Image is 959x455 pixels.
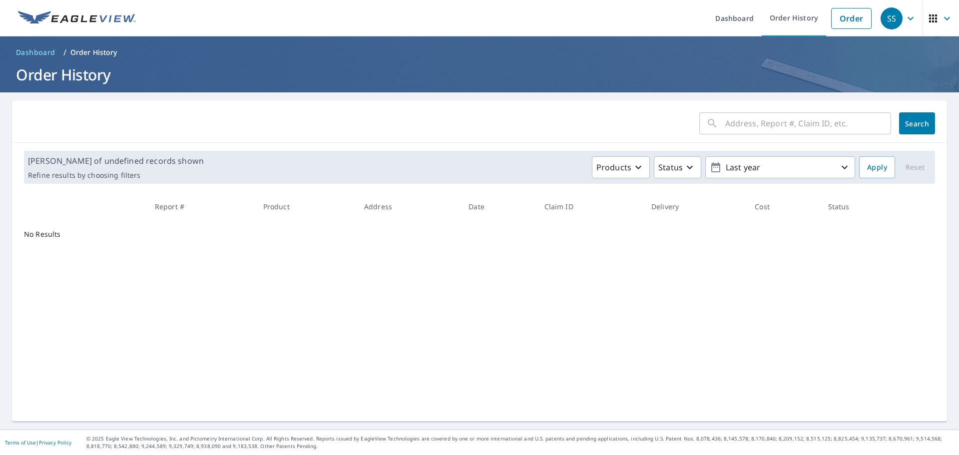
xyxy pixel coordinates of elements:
th: Date [461,192,536,221]
img: EV Logo [18,11,136,26]
th: Product [255,192,356,221]
h1: Order History [12,64,947,85]
button: Last year [705,156,855,178]
a: Terms of Use [5,439,36,446]
div: SS [881,7,903,29]
a: Dashboard [12,44,59,60]
li: / [63,46,66,58]
p: Products [596,161,631,173]
button: Apply [859,156,895,178]
th: Cost [747,192,820,221]
button: Products [592,156,650,178]
td: No Results [12,221,147,247]
p: | [5,440,71,446]
p: [PERSON_NAME] of undefined records shown [28,155,204,167]
th: Status [820,192,909,221]
p: Status [658,161,683,173]
nav: breadcrumb [12,44,947,60]
input: Address, Report #, Claim ID, etc. [725,109,891,137]
th: Delivery [643,192,747,221]
p: Last year [722,159,839,176]
a: Privacy Policy [39,439,71,446]
th: Claim ID [536,192,643,221]
p: Refine results by choosing filters [28,171,204,180]
button: Search [899,112,935,134]
span: Apply [867,161,887,174]
th: Address [356,192,461,221]
span: Search [907,119,927,128]
a: Order [831,8,872,29]
button: Status [654,156,701,178]
span: Dashboard [16,47,55,57]
p: © 2025 Eagle View Technologies, Inc. and Pictometry International Corp. All Rights Reserved. Repo... [86,435,954,450]
th: Report # [147,192,255,221]
p: Order History [70,47,117,57]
